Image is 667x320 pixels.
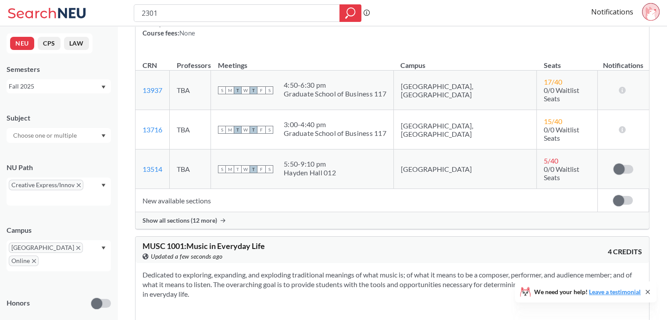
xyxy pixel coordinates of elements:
div: Graduate School of Business 117 [284,89,386,98]
span: T [250,165,257,173]
div: 5:50 - 9:10 pm [284,160,336,168]
div: Fall 2025 [9,82,100,91]
th: Meetings [211,52,394,71]
div: 4:50 - 6:30 pm [284,81,386,89]
div: 3:00 - 4:40 pm [284,120,386,129]
span: MUSC 1001 : Music in Everyday Life [143,241,265,251]
span: OnlineX to remove pill [9,256,39,266]
span: T [250,126,257,134]
div: Graduate School of Business 117 [284,129,386,138]
svg: X to remove pill [76,246,80,250]
th: Professors [170,52,211,71]
span: S [265,126,273,134]
a: 13716 [143,125,162,134]
th: Notifications [597,52,649,71]
svg: X to remove pill [32,259,36,263]
span: S [265,165,273,173]
th: Campus [393,52,536,71]
button: LAW [64,37,89,50]
input: Class, professor, course number, "phrase" [141,6,333,21]
span: None [179,29,195,37]
span: S [218,165,226,173]
span: 0/0 Waitlist Seats [544,165,579,181]
div: NU Path [7,163,111,172]
span: W [242,86,250,94]
td: [GEOGRAPHIC_DATA], [GEOGRAPHIC_DATA] [393,71,536,110]
td: TBA [170,71,211,110]
svg: Dropdown arrow [101,246,106,250]
span: S [218,126,226,134]
svg: magnifying glass [345,7,356,19]
a: 13514 [143,165,162,173]
span: T [234,86,242,94]
span: F [257,165,265,173]
span: W [242,165,250,173]
span: Show all sections (12 more) [143,217,217,224]
svg: Dropdown arrow [101,184,106,187]
div: Dropdown arrow [7,128,111,143]
div: [GEOGRAPHIC_DATA]X to remove pillOnlineX to remove pillDropdown arrow [7,240,111,271]
div: Fall 2025Dropdown arrow [7,79,111,93]
th: Seats [536,52,597,71]
div: Semesters [7,64,111,74]
span: M [226,86,234,94]
span: S [218,86,226,94]
div: Hayden Hall 012 [284,168,336,177]
span: T [250,86,257,94]
p: Honors [7,298,30,308]
span: We need your help! [534,289,641,295]
span: 5 / 40 [544,156,558,165]
section: Dedicated to exploring, expanding, and exploding traditional meanings of what music is; of what i... [143,270,642,299]
div: Creative Express/InnovX to remove pillDropdown arrow [7,178,111,206]
input: Choose one or multiple [9,130,82,141]
span: 4 CREDITS [608,247,642,256]
div: Campus [7,225,111,235]
span: W [242,126,250,134]
span: 17 / 40 [544,78,562,86]
a: Notifications [591,7,633,17]
span: T [234,126,242,134]
span: 0/0 Waitlist Seats [544,125,579,142]
div: magnifying glass [339,4,361,22]
a: Leave a testimonial [589,288,641,295]
span: S [265,86,273,94]
svg: Dropdown arrow [101,85,106,89]
svg: Dropdown arrow [101,134,106,138]
td: TBA [170,149,211,189]
div: Subject [7,113,111,123]
span: M [226,126,234,134]
span: [GEOGRAPHIC_DATA]X to remove pill [9,242,83,253]
span: F [257,86,265,94]
td: [GEOGRAPHIC_DATA], [GEOGRAPHIC_DATA] [393,110,536,149]
span: 15 / 40 [544,117,562,125]
td: [GEOGRAPHIC_DATA] [393,149,536,189]
button: NEU [10,37,34,50]
span: Creative Express/InnovX to remove pill [9,180,83,190]
span: M [226,165,234,173]
span: 0/0 Waitlist Seats [544,86,579,103]
td: New available sections [136,189,597,212]
div: CRN [143,60,157,70]
td: TBA [170,110,211,149]
button: CPS [38,37,61,50]
span: F [257,126,265,134]
a: 13937 [143,86,162,94]
span: Updated a few seconds ago [151,252,223,261]
div: Show all sections (12 more) [136,212,649,229]
span: T [234,165,242,173]
svg: X to remove pill [77,183,81,187]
